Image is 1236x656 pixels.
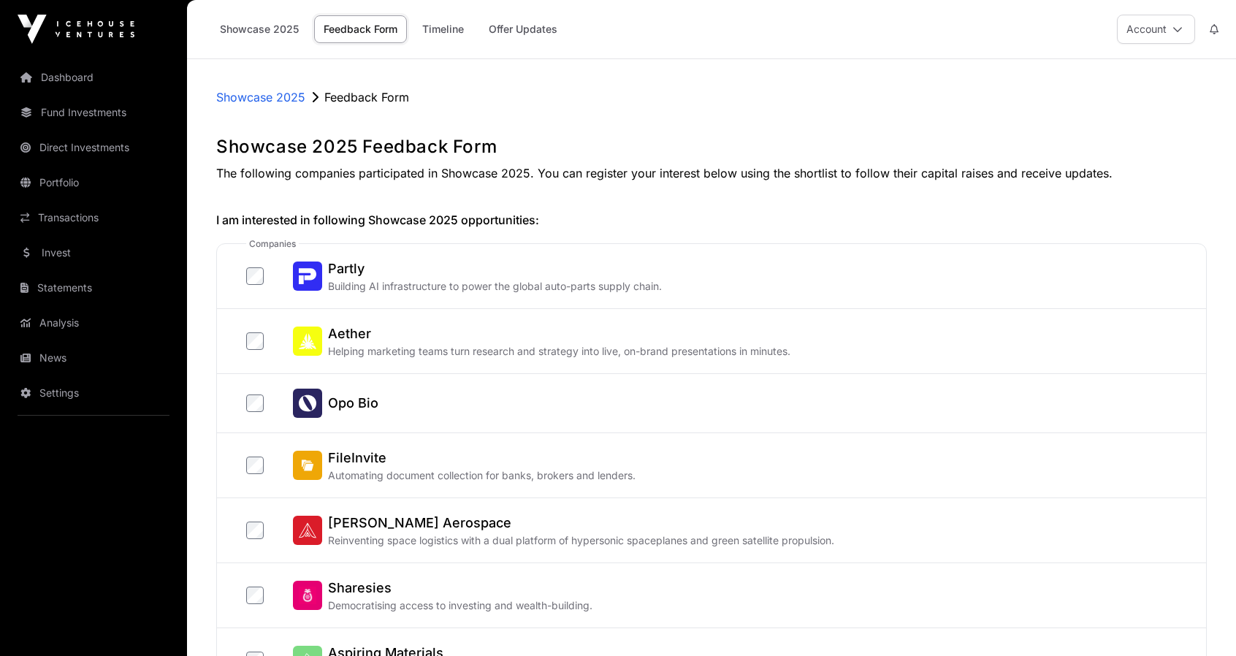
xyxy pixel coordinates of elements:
[12,307,175,339] a: Analysis
[216,135,1207,159] h1: Showcase 2025 Feedback Form
[293,327,322,356] img: Aether
[12,377,175,409] a: Settings
[216,88,305,106] a: Showcase 2025
[328,448,636,468] h2: FileInvite
[328,259,662,279] h2: Partly
[293,389,322,418] img: Opo Bio
[324,88,409,106] p: Feedback Form
[246,394,264,412] input: Opo BioOpo Bio
[293,262,322,291] img: Partly
[246,587,264,604] input: SharesiesSharesiesDemocratising access to investing and wealth-building.
[413,15,473,43] a: Timeline
[216,211,1207,229] h2: I am interested in following Showcase 2025 opportunities:
[246,522,264,539] input: Dawn Aerospace[PERSON_NAME] AerospaceReinventing space logistics with a dual platform of hyperson...
[210,15,308,43] a: Showcase 2025
[246,238,299,250] span: companies
[293,516,322,545] img: Dawn Aerospace
[12,167,175,199] a: Portfolio
[12,272,175,304] a: Statements
[246,267,264,285] input: PartlyPartlyBuilding AI infrastructure to power the global auto-parts supply chain.
[328,324,790,344] h2: Aether
[293,451,322,480] img: FileInvite
[246,457,264,474] input: FileInviteFileInviteAutomating document collection for banks, brokers and lenders.
[12,96,175,129] a: Fund Investments
[12,61,175,94] a: Dashboard
[328,513,834,533] h2: [PERSON_NAME] Aerospace
[12,342,175,374] a: News
[18,15,134,44] img: Icehouse Ventures Logo
[479,15,567,43] a: Offer Updates
[328,533,834,548] p: Reinventing space logistics with a dual platform of hypersonic spaceplanes and green satellite pr...
[328,344,790,359] p: Helping marketing teams turn research and strategy into live, on-brand presentations in minutes.
[246,332,264,350] input: AetherAetherHelping marketing teams turn research and strategy into live, on-brand presentations ...
[328,393,378,413] h2: Opo Bio
[12,202,175,234] a: Transactions
[12,131,175,164] a: Direct Investments
[314,15,407,43] a: Feedback Form
[328,468,636,483] p: Automating document collection for banks, brokers and lenders.
[1117,15,1195,44] button: Account
[293,581,322,610] img: Sharesies
[328,279,662,294] p: Building AI infrastructure to power the global auto-parts supply chain.
[328,598,592,613] p: Democratising access to investing and wealth-building.
[216,164,1207,182] p: The following companies participated in Showcase 2025. You can register your interest below using...
[12,237,175,269] a: Invest
[328,578,592,598] h2: Sharesies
